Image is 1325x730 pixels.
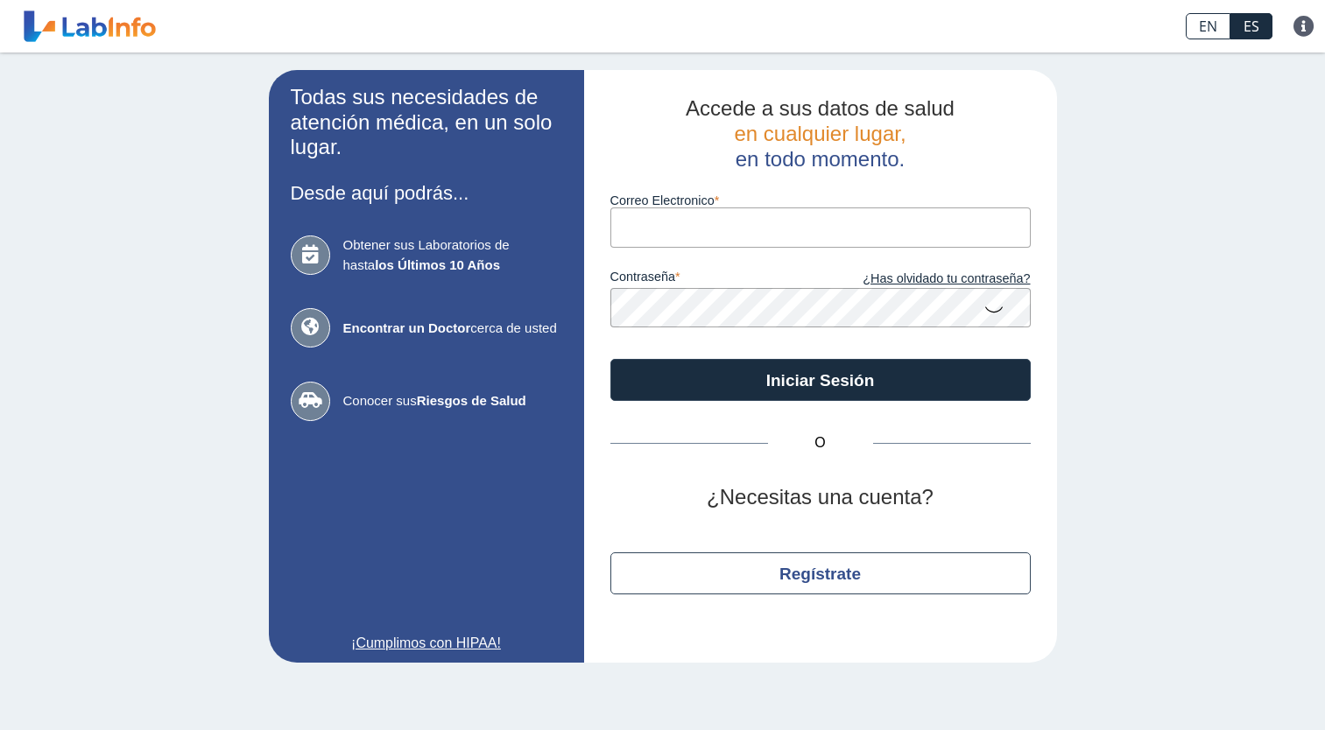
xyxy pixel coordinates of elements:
span: Accede a sus datos de salud [686,96,955,120]
h3: Desde aquí podrás... [291,182,562,204]
button: Regístrate [610,552,1031,594]
b: Encontrar un Doctor [343,320,471,335]
h2: ¿Necesitas una cuenta? [610,485,1031,510]
span: cerca de usted [343,319,562,339]
label: contraseña [610,270,821,289]
span: en todo momento. [736,147,905,171]
a: ES [1230,13,1272,39]
span: O [768,432,873,453]
span: Obtener sus Laboratorios de hasta [343,235,562,275]
a: ¿Has olvidado tu contraseña? [821,270,1031,289]
label: Correo Electronico [610,193,1031,207]
b: Riesgos de Salud [417,393,526,408]
span: Conocer sus [343,391,562,411]
h2: Todas sus necesidades de atención médica, en un solo lugar. [291,85,562,160]
b: los Últimos 10 Años [375,257,500,272]
button: Iniciar Sesión [610,359,1031,401]
a: EN [1186,13,1230,39]
a: ¡Cumplimos con HIPAA! [291,633,562,654]
span: en cualquier lugar, [734,122,906,145]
